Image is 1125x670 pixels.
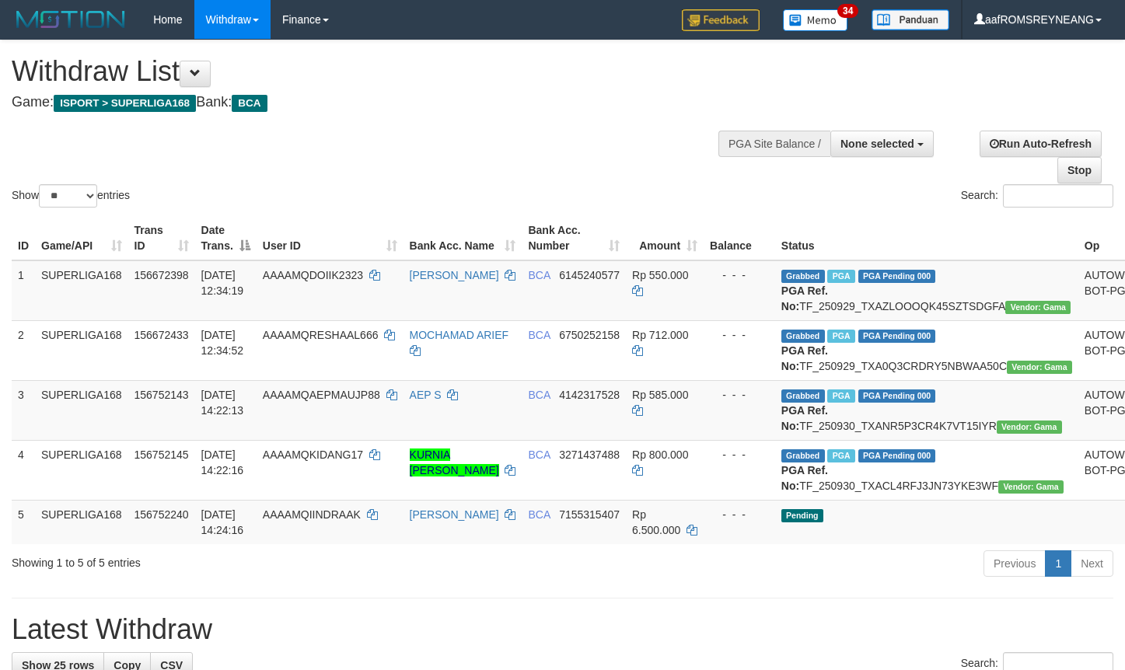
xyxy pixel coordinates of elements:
[783,9,848,31] img: Button%20Memo.svg
[775,216,1078,260] th: Status
[12,260,35,321] td: 1
[710,267,769,283] div: - - -
[858,389,936,403] span: PGA Pending
[12,320,35,380] td: 2
[12,549,457,571] div: Showing 1 to 5 of 5 entries
[201,329,244,357] span: [DATE] 12:34:52
[858,449,936,462] span: PGA Pending
[710,387,769,403] div: - - -
[984,550,1046,577] a: Previous
[135,329,189,341] span: 156672433
[781,270,825,283] span: Grabbed
[961,184,1113,208] label: Search:
[781,464,828,492] b: PGA Ref. No:
[682,9,760,31] img: Feedback.jpg
[263,508,361,521] span: AAAAMQIINDRAAK
[775,440,1078,500] td: TF_250930_TXACL4RFJ3JN73YKE3WF
[410,269,499,281] a: [PERSON_NAME]
[12,380,35,440] td: 3
[1005,301,1071,314] span: Vendor URL: https://trx31.1velocity.biz
[559,448,620,461] span: Copy 3271437488 to clipboard
[827,389,854,403] span: Marked by aafsoumeymey
[559,508,620,521] span: Copy 7155315407 to clipboard
[710,327,769,343] div: - - -
[998,480,1064,494] span: Vendor URL: https://trx31.1velocity.biz
[410,389,442,401] a: AEP S
[1057,157,1102,183] a: Stop
[997,420,1062,434] span: Vendor URL: https://trx31.1velocity.biz
[827,330,854,343] span: Marked by aafsoycanthlai
[1003,184,1113,208] input: Search:
[35,260,128,321] td: SUPERLIGA168
[632,269,688,281] span: Rp 550.000
[528,389,550,401] span: BCA
[718,131,830,157] div: PGA Site Balance /
[632,389,688,401] span: Rp 585.000
[781,389,825,403] span: Grabbed
[410,329,509,341] a: MOCHAMAD ARIEF
[781,284,828,312] b: PGA Ref. No:
[775,380,1078,440] td: TF_250930_TXANR5P3CR4K7VT15IYR
[12,500,35,544] td: 5
[858,330,936,343] span: PGA Pending
[710,507,769,522] div: - - -
[775,260,1078,321] td: TF_250929_TXAZLOOOQK45SZTSDGFA
[781,344,828,372] b: PGA Ref. No:
[263,448,363,461] span: AAAAMQKIDANG17
[12,56,735,87] h1: Withdraw List
[528,508,550,521] span: BCA
[201,448,244,476] span: [DATE] 14:22:16
[12,95,735,110] h4: Game: Bank:
[522,216,626,260] th: Bank Acc. Number: activate to sort column ascending
[840,138,914,150] span: None selected
[710,447,769,462] div: - - -
[626,216,704,260] th: Amount: activate to sort column ascending
[128,216,195,260] th: Trans ID: activate to sort column ascending
[827,270,854,283] span: Marked by aafsoycanthlai
[1071,550,1113,577] a: Next
[35,216,128,260] th: Game/API: activate to sort column ascending
[528,448,550,461] span: BCA
[632,448,688,461] span: Rp 800.000
[830,131,934,157] button: None selected
[195,216,257,260] th: Date Trans.: activate to sort column descending
[559,329,620,341] span: Copy 6750252158 to clipboard
[872,9,949,30] img: panduan.png
[201,389,244,417] span: [DATE] 14:22:13
[781,509,823,522] span: Pending
[12,216,35,260] th: ID
[12,184,130,208] label: Show entries
[827,449,854,462] span: Marked by aafsoumeymey
[12,440,35,500] td: 4
[135,389,189,401] span: 156752143
[35,380,128,440] td: SUPERLIGA168
[35,500,128,544] td: SUPERLIGA168
[559,389,620,401] span: Copy 4142317528 to clipboard
[232,95,267,112] span: BCA
[1007,361,1072,374] span: Vendor URL: https://trx31.1velocity.biz
[54,95,196,112] span: ISPORT > SUPERLIGA168
[201,269,244,297] span: [DATE] 12:34:19
[410,508,499,521] a: [PERSON_NAME]
[257,216,404,260] th: User ID: activate to sort column ascending
[404,216,522,260] th: Bank Acc. Name: activate to sort column ascending
[1045,550,1071,577] a: 1
[135,448,189,461] span: 156752145
[201,508,244,536] span: [DATE] 14:24:16
[775,320,1078,380] td: TF_250929_TXA0Q3CRDRY5NBWAA50C
[39,184,97,208] select: Showentries
[781,330,825,343] span: Grabbed
[528,329,550,341] span: BCA
[263,389,380,401] span: AAAAMQAEPMAUJP88
[12,614,1113,645] h1: Latest Withdraw
[837,4,858,18] span: 34
[980,131,1102,157] a: Run Auto-Refresh
[781,404,828,432] b: PGA Ref. No:
[12,8,130,31] img: MOTION_logo.png
[632,329,688,341] span: Rp 712.000
[559,269,620,281] span: Copy 6145240577 to clipboard
[704,216,775,260] th: Balance
[263,269,363,281] span: AAAAMQDOIIK2323
[858,270,936,283] span: PGA Pending
[135,269,189,281] span: 156672398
